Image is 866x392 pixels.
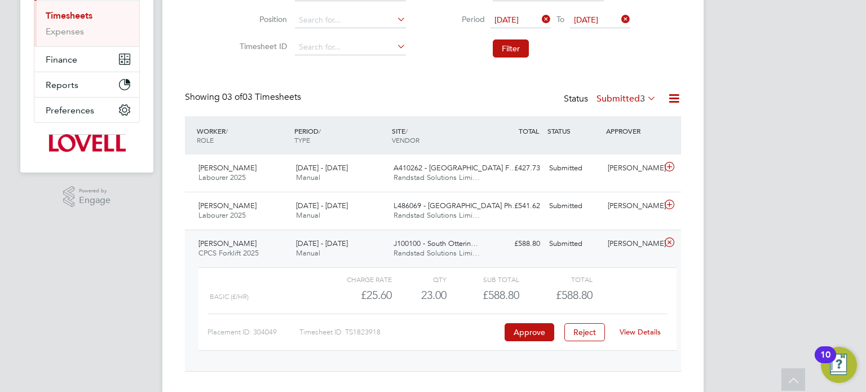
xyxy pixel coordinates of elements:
span: J100100 - South Otterin… [394,239,478,248]
span: A410262 - [GEOGRAPHIC_DATA] F… [394,163,516,173]
div: £588.80 [486,235,545,253]
button: Filter [493,39,529,58]
span: Preferences [46,105,94,116]
span: Basic (£/HR) [210,293,249,301]
span: [DATE] - [DATE] [296,163,348,173]
span: Reports [46,80,78,90]
span: Labourer 2025 [198,210,246,220]
button: Reject [564,323,605,341]
span: L486069 - [GEOGRAPHIC_DATA] Ph… [394,201,519,210]
span: [PERSON_NAME] [198,201,257,210]
div: Timesheets [34,1,139,46]
div: QTY [392,272,447,286]
span: Randstad Solutions Limi… [394,248,480,258]
a: Powered byEngage [63,186,111,208]
span: Powered by [79,186,111,196]
span: [DATE] [494,15,519,25]
div: Total [519,272,592,286]
span: [DATE] - [DATE] [296,201,348,210]
div: PERIOD [291,121,389,150]
div: £427.73 [486,159,545,178]
span: TOTAL [519,126,539,135]
span: To [553,12,568,27]
span: Randstad Solutions Limi… [394,173,480,182]
span: [PERSON_NAME] [198,239,257,248]
input: Search for... [295,12,406,28]
button: Preferences [34,98,139,122]
div: 23.00 [392,286,447,305]
span: [DATE] - [DATE] [296,239,348,248]
span: CPCS Forklift 2025 [198,248,259,258]
div: [PERSON_NAME] [603,235,662,253]
a: Expenses [46,26,84,37]
span: 3 [640,93,645,104]
div: SITE [389,121,487,150]
div: WORKER [194,121,291,150]
button: Finance [34,47,139,72]
div: Timesheet ID: TS1823918 [299,323,502,341]
span: ROLE [197,135,214,144]
div: 10 [820,355,830,369]
div: Submitted [545,235,603,253]
span: 03 Timesheets [222,91,301,103]
div: £25.60 [319,286,392,305]
span: / [319,126,321,135]
span: Engage [79,196,111,205]
button: Reports [34,72,139,97]
div: Status [564,91,659,107]
span: Labourer 2025 [198,173,246,182]
span: TYPE [294,135,310,144]
div: STATUS [545,121,603,141]
img: lovell-logo-retina.png [48,134,125,152]
div: £541.62 [486,197,545,215]
span: [DATE] [574,15,598,25]
span: / [405,126,408,135]
span: £588.80 [556,288,593,302]
div: APPROVER [603,121,662,141]
div: Placement ID: 304049 [207,323,299,341]
a: Go to home page [34,134,140,152]
div: [PERSON_NAME] [603,197,662,215]
span: Randstad Solutions Limi… [394,210,480,220]
label: Submitted [597,93,656,104]
input: Search for... [295,39,406,55]
div: £588.80 [447,286,519,305]
div: Charge rate [319,272,392,286]
span: Manual [296,210,320,220]
span: Finance [46,54,77,65]
label: Position [236,14,287,24]
div: Submitted [545,197,603,215]
label: Timesheet ID [236,41,287,51]
span: Manual [296,248,320,258]
span: / [226,126,228,135]
div: Submitted [545,159,603,178]
div: Sub Total [447,272,519,286]
label: Period [434,14,485,24]
span: VENDOR [392,135,419,144]
button: Approve [505,323,554,341]
button: Open Resource Center, 10 new notifications [821,347,857,383]
div: [PERSON_NAME] [603,159,662,178]
div: Showing [185,91,303,103]
a: Timesheets [46,10,92,21]
a: View Details [620,327,661,337]
span: 03 of [222,91,242,103]
span: [PERSON_NAME] [198,163,257,173]
span: Manual [296,173,320,182]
